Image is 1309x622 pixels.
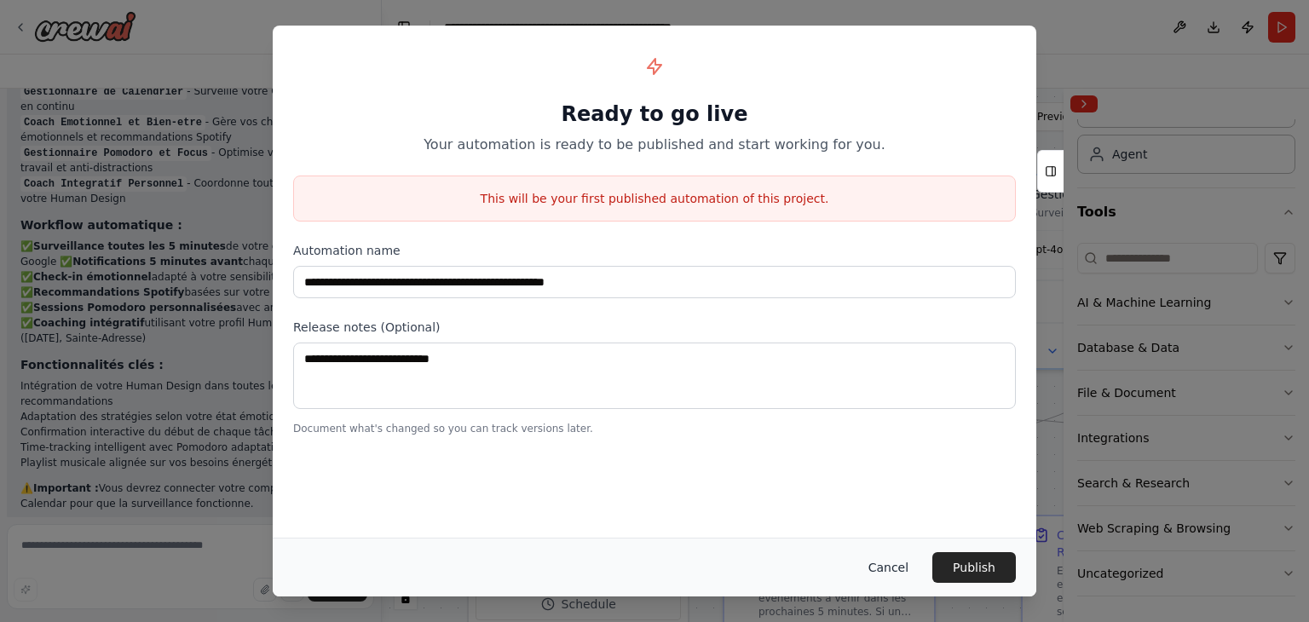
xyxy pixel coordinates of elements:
p: Document what's changed so you can track versions later. [293,422,1016,435]
button: Cancel [855,552,922,583]
label: Release notes (Optional) [293,319,1016,336]
p: This will be your first published automation of this project. [294,190,1015,207]
p: Your automation is ready to be published and start working for you. [293,135,1016,155]
button: Publish [932,552,1016,583]
label: Automation name [293,242,1016,259]
h1: Ready to go live [293,101,1016,128]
